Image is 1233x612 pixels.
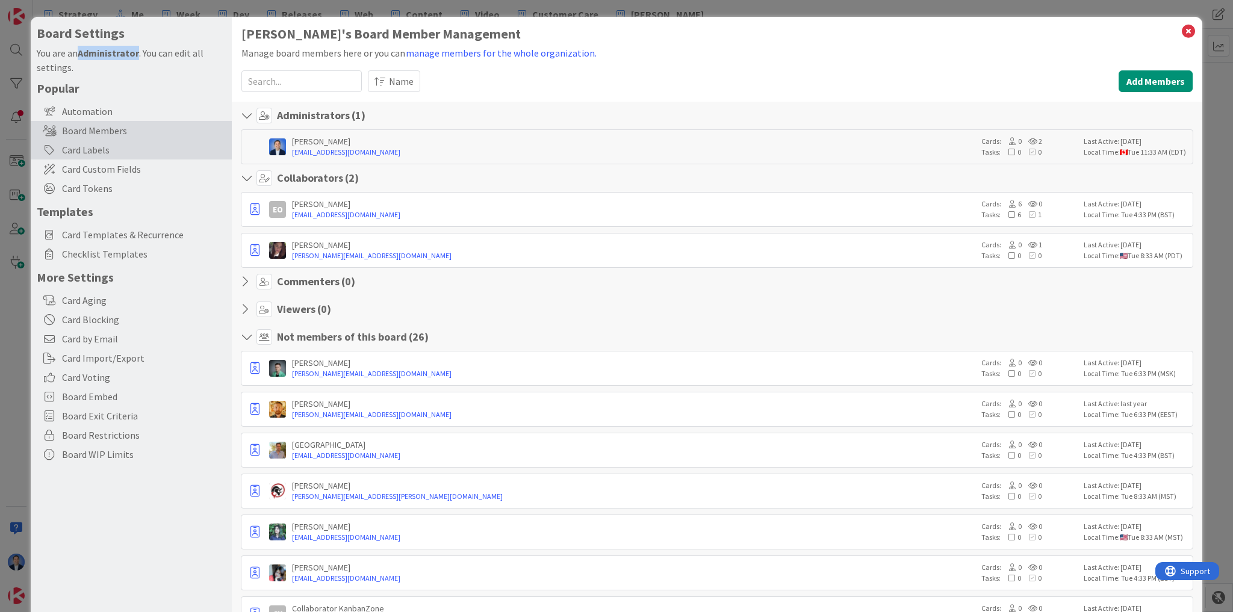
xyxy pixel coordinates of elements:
span: 0 [1021,410,1042,419]
span: 0 [1022,399,1042,408]
span: 0 [1001,410,1021,419]
div: Card Import/Export [31,348,232,368]
span: Support [25,2,55,16]
span: 0 [1022,199,1042,208]
img: AJ [269,564,286,581]
div: Local Time: Tue 8:33 AM (MST) [1084,491,1189,502]
h4: Board Settings [37,26,226,41]
div: Local Time: Tue 4:33 PM (BST) [1084,450,1189,461]
b: Administrator [78,47,139,59]
div: Card Aging [31,291,232,310]
h1: [PERSON_NAME]'s Board Member Management [241,26,1193,42]
img: NV [269,401,286,418]
div: [PERSON_NAME] [292,521,975,532]
img: JT [269,483,286,499]
img: ca.png [1120,149,1128,155]
img: DP [269,138,286,155]
input: Search... [241,70,362,92]
span: 0 [1021,492,1042,501]
div: [PERSON_NAME] [292,562,975,573]
span: 0 [1001,240,1022,249]
div: Tasks: [981,532,1078,543]
span: 0 [1001,147,1021,156]
span: Board Embed [62,389,226,404]
a: [PERSON_NAME][EMAIL_ADDRESS][DOMAIN_NAME] [292,409,975,420]
h5: Popular [37,81,226,96]
span: 0 [1001,369,1021,378]
div: Card Labels [31,140,232,159]
span: 0 [1021,573,1042,583]
div: Tasks: [981,209,1078,220]
div: Cards: [981,199,1078,209]
span: Card Templates & Recurrence [62,227,226,242]
img: TD [269,242,286,259]
a: [EMAIL_ADDRESS][DOMAIN_NAME] [292,532,975,543]
div: Board Members [31,121,232,140]
h4: Commenters [277,275,355,288]
span: 0 [1022,563,1042,572]
div: Last Active: [DATE] [1084,199,1189,209]
span: 0 [1022,481,1042,490]
span: 0 [1001,451,1021,460]
h5: More Settings [37,270,226,285]
a: [PERSON_NAME][EMAIL_ADDRESS][PERSON_NAME][DOMAIN_NAME] [292,491,975,502]
div: You are an . You can edit all settings. [37,46,226,75]
span: 0 [1001,137,1022,146]
a: [PERSON_NAME][EMAIL_ADDRESS][DOMAIN_NAME] [292,368,975,379]
span: Card Tokens [62,181,226,196]
a: [EMAIL_ADDRESS][DOMAIN_NAME] [292,147,975,158]
span: 0 [1001,481,1022,490]
div: [PERSON_NAME] [292,240,975,250]
div: [PERSON_NAME] [292,199,975,209]
span: Name [389,74,414,88]
img: CR [269,524,286,540]
span: Board Restrictions [62,428,226,442]
div: Last Active: [DATE] [1084,521,1189,532]
div: [PERSON_NAME] [292,136,975,147]
a: [EMAIL_ADDRESS][DOMAIN_NAME] [292,209,975,220]
h4: Collaborators [277,172,359,185]
div: [PERSON_NAME] [292,480,975,491]
span: 0 [1001,522,1022,531]
span: 6 [1001,199,1022,208]
img: KZ [269,442,286,459]
div: Cards: [981,398,1078,409]
div: Cards: [981,136,1078,147]
span: 0 [1001,358,1022,367]
div: Board WIP Limits [31,445,232,464]
div: Cards: [981,439,1078,450]
span: 0 [1001,440,1022,449]
span: 0 [1001,492,1021,501]
div: Tasks: [981,491,1078,502]
div: [GEOGRAPHIC_DATA] [292,439,975,450]
button: Name [368,70,420,92]
div: Cards: [981,562,1078,573]
div: Card Blocking [31,310,232,329]
span: 0 [1022,358,1042,367]
div: Local Time: Tue 8:33 AM (MST) [1084,532,1189,543]
div: EO [269,201,286,218]
div: Automation [31,102,232,121]
span: 0 [1001,533,1021,542]
span: 0 [1021,251,1042,260]
span: 0 [1022,522,1042,531]
span: Card Voting [62,370,226,385]
span: ( 0 ) [341,274,355,288]
div: Tasks: [981,573,1078,584]
h5: Templates [37,204,226,219]
span: 6 [1001,210,1021,219]
div: Local Time: Tue 11:33 AM (EDT) [1084,147,1189,158]
a: [EMAIL_ADDRESS][DOMAIN_NAME] [292,573,975,584]
div: Tasks: [981,368,1078,379]
div: [PERSON_NAME] [292,357,975,368]
span: 2 [1022,137,1042,146]
span: 0 [1021,451,1042,460]
span: 0 [1001,563,1022,572]
div: Last Active: [DATE] [1084,357,1189,368]
span: ( 26 ) [409,330,429,344]
span: 0 [1001,251,1021,260]
div: Tasks: [981,147,1078,158]
span: 0 [1001,399,1022,408]
span: 0 [1021,147,1042,156]
a: [EMAIL_ADDRESS][DOMAIN_NAME] [292,450,975,461]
